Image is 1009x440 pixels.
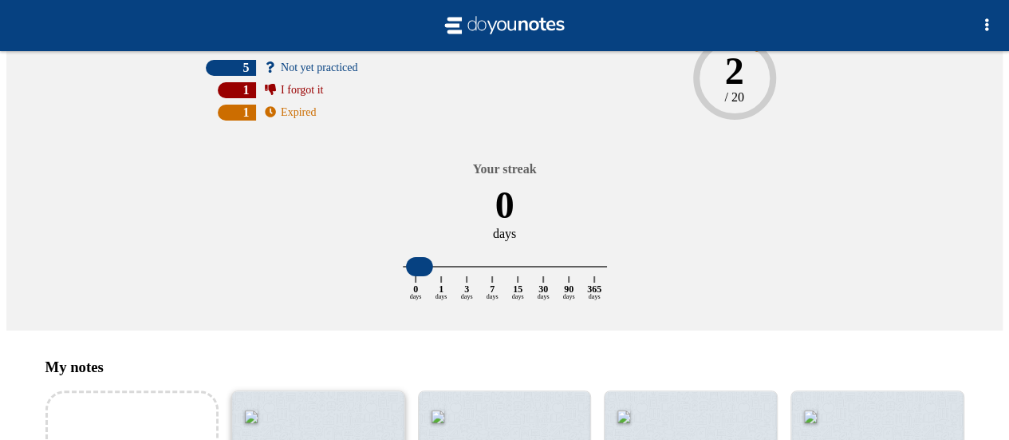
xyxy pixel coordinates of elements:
[218,82,256,98] div: 1
[564,283,573,295] text: 90
[45,359,964,376] h3: My notes
[473,162,537,176] h4: Your streak
[435,293,447,300] text: days
[513,283,522,295] text: 15
[460,293,472,300] text: days
[218,105,256,121] div: 1
[464,283,469,295] text: 3
[486,293,498,300] text: days
[281,61,357,73] span: Not yet practiced
[588,293,600,300] text: days
[537,293,549,300] text: days
[495,183,514,227] div: 0
[439,283,443,295] text: 1
[587,283,601,295] text: 365
[206,60,255,76] div: 5
[511,293,523,300] text: days
[413,283,418,295] text: 0
[493,227,516,241] div: days
[409,293,421,300] text: days
[971,10,1003,42] button: Options
[281,84,323,96] span: I forgot it
[684,90,786,105] div: / 20
[684,52,786,90] div: 2
[281,106,316,118] span: Expired
[562,293,574,300] text: days
[490,283,495,295] text: 7
[538,283,548,295] text: 30
[441,13,569,38] img: svg+xml;base64,PHN2ZyB2aWV3Qm94PSItMiAtMiAyMCA0IiB4bWxucz0iaHR0cDovL3d3dy53My5vcmcvMjAwMC9zdmciPj...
